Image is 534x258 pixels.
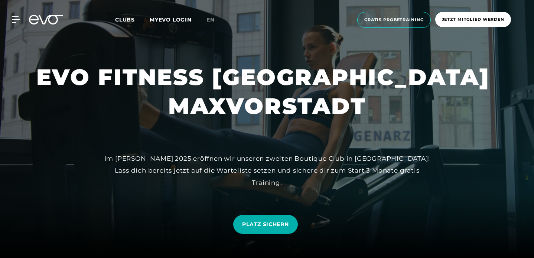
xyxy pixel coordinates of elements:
span: Jetzt Mitglied werden [442,16,504,23]
a: Jetzt Mitglied werden [433,12,513,28]
a: Gratis Probetraining [355,12,433,28]
div: Im [PERSON_NAME] 2025 eröffnen wir unseren zweiten Boutique Club in [GEOGRAPHIC_DATA]! Lass dich ... [100,153,434,189]
h1: EVO FITNESS [GEOGRAPHIC_DATA] MAXVORSTADT [36,63,498,121]
span: Clubs [115,16,135,23]
a: en [206,16,224,24]
a: PLATZ SICHERN [233,215,297,234]
a: MYEVO LOGIN [150,16,192,23]
span: en [206,16,215,23]
span: PLATZ SICHERN [242,221,289,228]
span: Gratis Probetraining [364,17,424,23]
a: Clubs [115,16,150,23]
